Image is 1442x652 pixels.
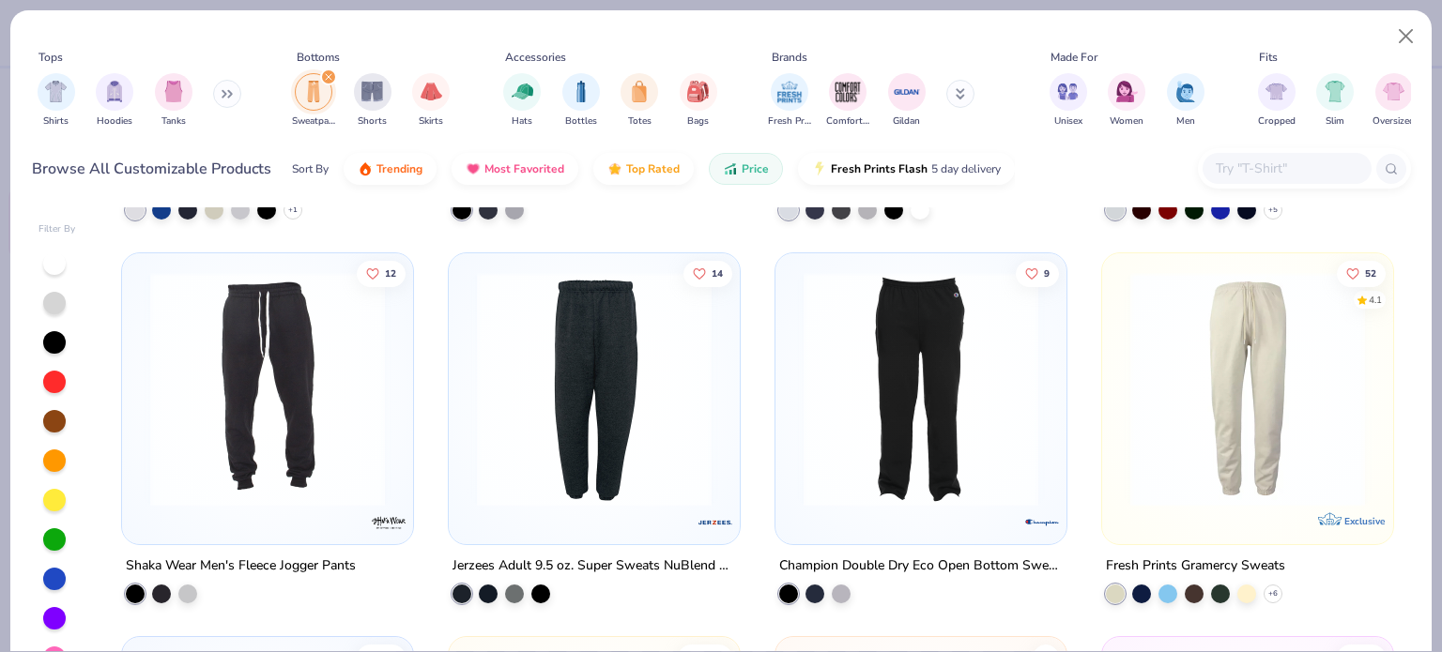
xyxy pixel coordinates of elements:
[812,161,827,176] img: flash.gif
[161,114,186,129] span: Tanks
[38,222,76,236] div: Filter By
[361,81,383,102] img: Shorts Image
[1167,73,1204,129] button: filter button
[38,73,75,129] button: filter button
[1268,587,1278,599] span: + 6
[412,73,450,129] button: filter button
[1050,73,1087,129] button: filter button
[1057,81,1079,102] img: Unisex Image
[96,73,133,129] div: filter for Hoodies
[376,161,422,176] span: Trending
[419,114,443,129] span: Skirts
[775,78,804,106] img: Fresh Prints Image
[1258,73,1296,129] button: filter button
[1258,73,1296,129] div: filter for Cropped
[1325,81,1345,102] img: Slim Image
[354,73,391,129] div: filter for Shorts
[43,114,69,129] span: Shirts
[292,160,329,177] div: Sort By
[96,73,133,129] button: filter button
[593,153,694,185] button: Top Rated
[1326,114,1344,129] span: Slim
[452,153,578,185] button: Most Favorited
[607,161,622,176] img: TopRated.gif
[1106,553,1285,577] div: Fresh Prints Gramercy Sweats
[1116,81,1138,102] img: Women Image
[468,272,721,507] img: 918878be-eaab-4caf-b14e-1bca2b876c2f
[1388,19,1424,54] button: Close
[772,49,807,66] div: Brands
[742,161,769,176] span: Price
[621,73,658,129] div: filter for Totes
[680,73,717,129] div: filter for Bags
[628,114,652,129] span: Totes
[709,153,783,185] button: Price
[687,81,708,102] img: Bags Image
[888,73,926,129] button: filter button
[683,260,732,286] button: Like
[354,73,391,129] button: filter button
[1108,73,1145,129] button: filter button
[1266,81,1287,102] img: Cropped Image
[621,73,658,129] button: filter button
[629,81,650,102] img: Totes Image
[826,73,869,129] div: filter for Comfort Colors
[1054,114,1082,129] span: Unisex
[831,161,928,176] span: Fresh Prints Flash
[288,205,298,216] span: + 1
[562,73,600,129] div: filter for Bottles
[712,268,723,278] span: 14
[1016,260,1059,286] button: Like
[292,73,335,129] div: filter for Sweatpants
[1023,503,1061,540] img: Champion logo
[697,503,734,540] img: Jerzees logo
[931,159,1001,180] span: 5 day delivery
[303,81,324,102] img: Sweatpants Image
[386,268,397,278] span: 12
[104,81,125,102] img: Hoodies Image
[1214,158,1358,179] input: Try "T-Shirt"
[370,503,407,540] img: Shaka Wear logo
[1369,293,1382,307] div: 4.1
[888,73,926,129] div: filter for Gildan
[1175,81,1196,102] img: Men Image
[1051,49,1097,66] div: Made For
[358,114,387,129] span: Shorts
[292,73,335,129] button: filter button
[505,49,566,66] div: Accessories
[1048,272,1301,507] img: cb3b02df-fe12-448e-9476-0445702dc0f7
[421,81,442,102] img: Skirts Image
[358,161,373,176] img: trending.gif
[1268,205,1278,216] span: + 5
[1110,114,1143,129] span: Women
[1044,268,1050,278] span: 9
[38,49,63,66] div: Tops
[768,114,811,129] span: Fresh Prints
[1167,73,1204,129] div: filter for Men
[687,114,709,129] span: Bags
[97,114,132,129] span: Hoodies
[453,553,736,577] div: Jerzees Adult 9.5 oz. Super Sweats NuBlend Fleece Pocketed Sweatpants
[1316,73,1354,129] div: filter for Slim
[141,272,394,507] img: 251f3d14-611d-439c-8ba2-3e91d7b90f26
[768,73,811,129] button: filter button
[680,73,717,129] button: filter button
[503,73,541,129] div: filter for Hats
[562,73,600,129] button: filter button
[834,78,862,106] img: Comfort Colors Image
[512,114,532,129] span: Hats
[1365,268,1376,278] span: 52
[412,73,450,129] div: filter for Skirts
[1383,81,1404,102] img: Oversized Image
[1176,114,1195,129] span: Men
[292,114,335,129] span: Sweatpants
[1343,514,1384,526] span: Exclusive
[358,260,407,286] button: Like
[1373,73,1415,129] div: filter for Oversized
[768,73,811,129] div: filter for Fresh Prints
[297,49,340,66] div: Bottoms
[163,81,184,102] img: Tanks Image
[826,73,869,129] button: filter button
[1259,49,1278,66] div: Fits
[1258,114,1296,129] span: Cropped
